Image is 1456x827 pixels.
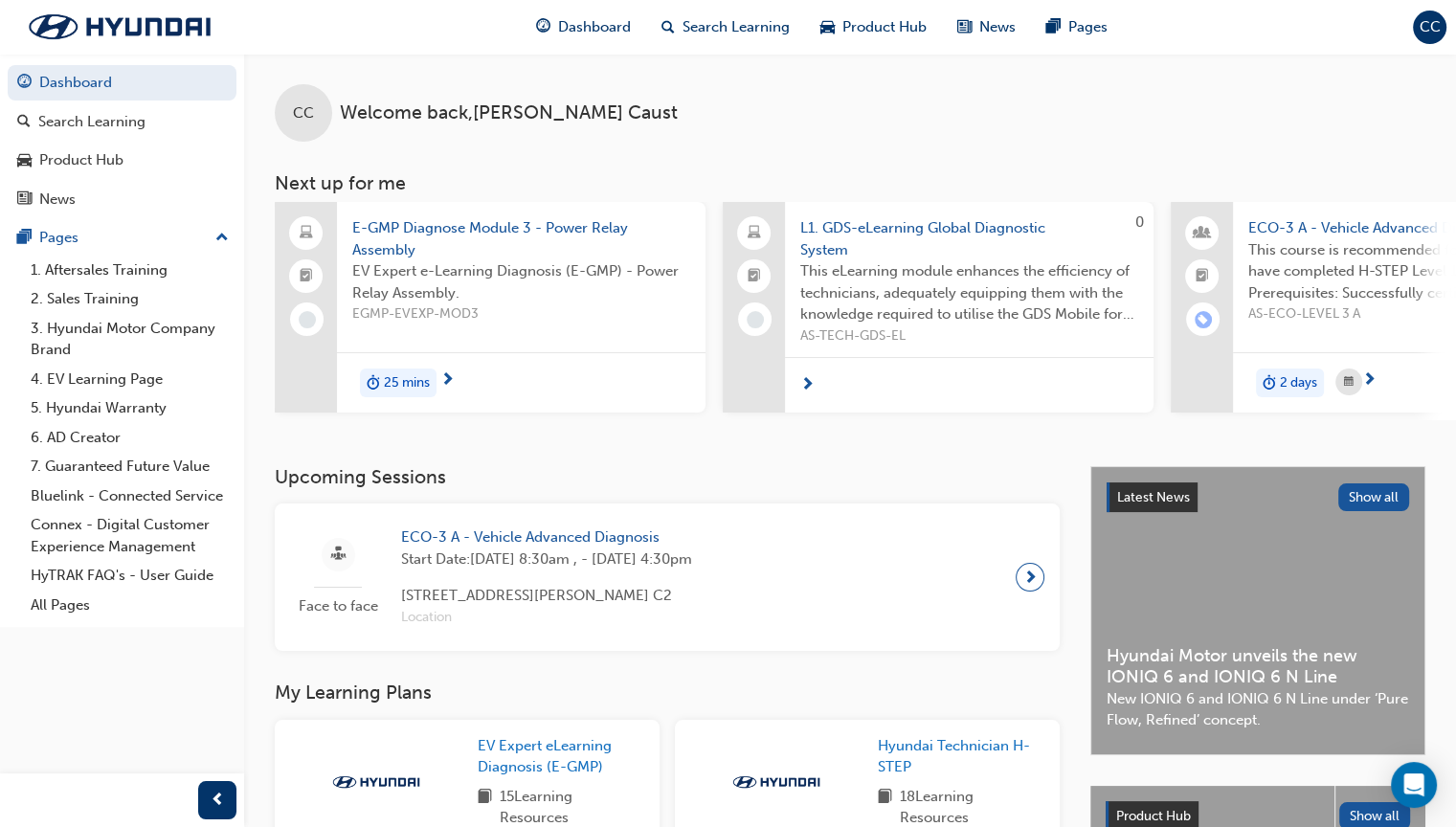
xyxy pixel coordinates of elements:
[401,607,692,629] span: Location
[290,595,386,617] span: Face to face
[800,260,1138,325] span: This eLearning module enhances the efficiency of technicians, adequately equipping them with the ...
[1344,370,1354,394] span: calendar-icon
[215,226,229,251] span: up-icon
[8,65,236,101] a: Dashboard
[23,481,236,511] a: Bluelink - Connected Service
[17,152,32,169] span: car-icon
[23,393,236,423] a: 5. Hyundai Warranty
[942,8,1031,47] a: news-iconNews
[1107,645,1409,688] span: Hyundai Motor unveils the new IONIQ 6 and IONIQ 6 N Line
[1420,16,1441,38] span: CC
[800,217,1138,260] span: L1. GDS-eLearning Global Diagnostic System
[401,548,692,570] span: Start Date: [DATE] 8:30am , - [DATE] 4:30pm
[1338,483,1410,511] button: Show all
[558,16,631,38] span: Dashboard
[1090,466,1425,755] a: Latest NewsShow allHyundai Motor unveils the new IONIQ 6 and IONIQ 6 N LineNew IONIQ 6 and IONIQ ...
[1196,264,1209,289] span: booktick-icon
[878,735,1044,778] a: Hyundai Technician H-STEP
[211,789,225,813] span: prev-icon
[1135,213,1144,231] span: 0
[340,102,678,124] span: Welcome back , [PERSON_NAME] Caust
[661,15,675,39] span: search-icon
[401,585,692,607] span: [STREET_ADDRESS][PERSON_NAME] C2
[39,149,123,171] div: Product Hub
[747,311,764,328] span: learningRecordVerb_NONE-icon
[290,519,1044,636] a: Face to faceECO-3 A - Vehicle Advanced DiagnosisStart Date:[DATE] 8:30am , - [DATE] 4:30pm[STREET...
[23,284,236,314] a: 2. Sales Training
[878,737,1030,776] span: Hyundai Technician H-STEP
[646,8,805,47] a: search-iconSearch Learning
[8,220,236,256] button: Pages
[23,591,236,620] a: All Pages
[1107,688,1409,731] span: New IONIQ 6 and IONIQ 6 N Line under ‘Pure Flow, Refined’ concept.
[1195,311,1212,328] span: learningRecordVerb_ENROLL-icon
[748,221,761,246] span: laptop-icon
[1046,15,1061,39] span: pages-icon
[1068,16,1108,38] span: Pages
[17,191,32,209] span: news-icon
[805,8,942,47] a: car-iconProduct Hub
[300,221,313,246] span: laptop-icon
[1117,489,1190,505] span: Latest News
[384,372,430,394] span: 25 mins
[23,561,236,591] a: HyTRAK FAQ's - User Guide
[23,510,236,561] a: Connex - Digital Customer Experience Management
[8,61,236,220] button: DashboardSearch LearningProduct HubNews
[17,75,32,92] span: guage-icon
[39,227,78,249] div: Pages
[331,543,346,567] span: sessionType_FACE_TO_FACE-icon
[23,452,236,481] a: 7. Guaranteed Future Value
[1031,8,1123,47] a: pages-iconPages
[38,111,146,133] div: Search Learning
[324,772,429,792] img: Trak
[478,737,612,776] span: EV Expert eLearning Diagnosis (E-GMP)
[8,143,236,178] a: Product Hub
[275,682,1060,704] h3: My Learning Plans
[1413,11,1446,44] button: CC
[748,264,761,289] span: booktick-icon
[683,16,790,38] span: Search Learning
[1362,372,1377,390] span: next-icon
[23,314,236,365] a: 3. Hyundai Motor Company Brand
[300,264,313,289] span: booktick-icon
[293,102,314,124] span: CC
[536,15,550,39] span: guage-icon
[23,256,236,285] a: 1. Aftersales Training
[1391,762,1437,808] div: Open Intercom Messenger
[440,372,455,390] span: next-icon
[8,182,236,217] a: News
[800,325,1138,347] span: AS-TECH-GDS-EL
[1023,564,1038,591] span: next-icon
[39,189,76,211] div: News
[367,370,380,395] span: duration-icon
[401,526,692,548] span: ECO-3 A - Vehicle Advanced Diagnosis
[957,15,972,39] span: news-icon
[352,217,690,260] span: E-GMP Diagnose Module 3 - Power Relay Assembly
[275,466,1060,488] h3: Upcoming Sessions
[724,772,829,792] img: Trak
[979,16,1016,38] span: News
[23,423,236,453] a: 6. AD Creator
[723,202,1154,413] a: 0L1. GDS-eLearning Global Diagnostic SystemThis eLearning module enhances the efficiency of techn...
[244,172,1456,194] h3: Next up for me
[1116,808,1191,824] span: Product Hub
[352,260,690,303] span: EV Expert e-Learning Diagnosis (E-GMP) - Power Relay Assembly.
[820,15,835,39] span: car-icon
[10,7,230,47] img: Trak
[1196,221,1209,246] span: people-icon
[1107,482,1409,513] a: Latest NewsShow all
[17,230,32,247] span: pages-icon
[800,377,815,394] span: next-icon
[521,8,646,47] a: guage-iconDashboard
[1280,372,1317,394] span: 2 days
[842,16,927,38] span: Product Hub
[478,735,644,778] a: EV Expert eLearning Diagnosis (E-GMP)
[1263,370,1276,395] span: duration-icon
[299,311,316,328] span: learningRecordVerb_NONE-icon
[352,303,690,325] span: EGMP-EVEXP-MOD3
[17,114,31,131] span: search-icon
[275,202,706,413] a: E-GMP Diagnose Module 3 - Power Relay AssemblyEV Expert e-Learning Diagnosis (E-GMP) - Power Rela...
[23,365,236,394] a: 4. EV Learning Page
